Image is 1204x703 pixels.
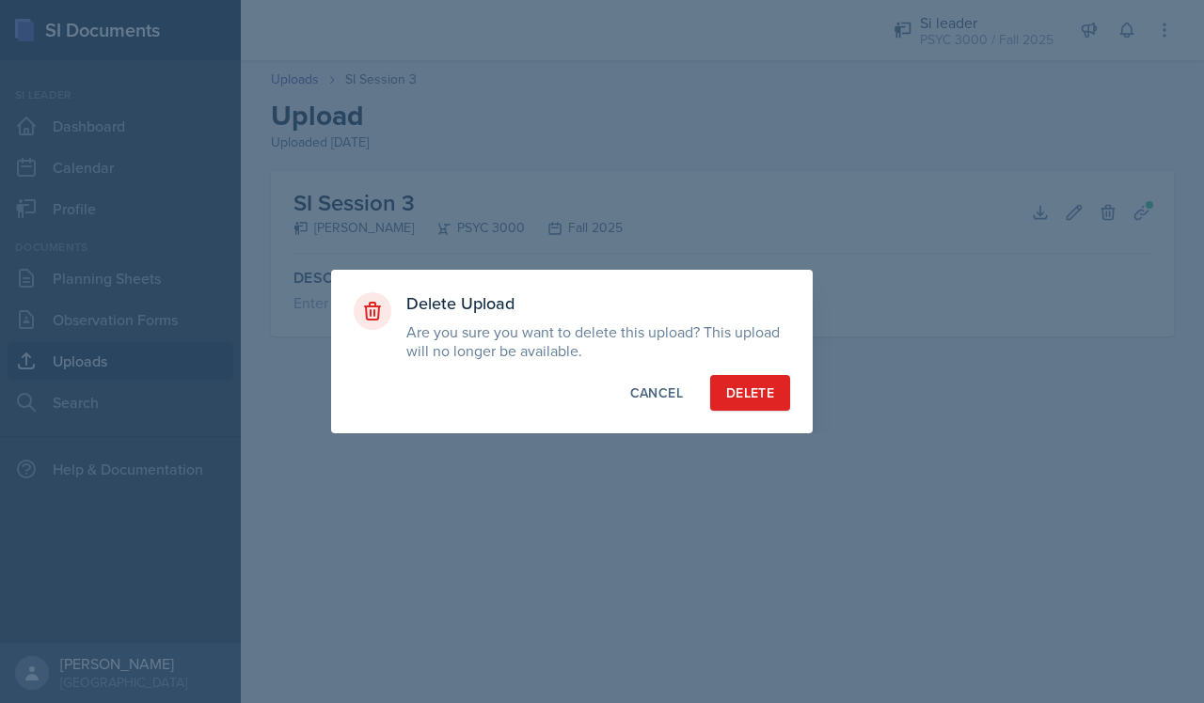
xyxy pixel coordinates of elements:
[406,292,790,315] h3: Delete Upload
[406,322,790,360] p: Are you sure you want to delete this upload? This upload will no longer be available.
[614,375,699,411] button: Cancel
[710,375,790,411] button: Delete
[726,383,774,402] div: Delete
[630,383,683,402] div: Cancel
